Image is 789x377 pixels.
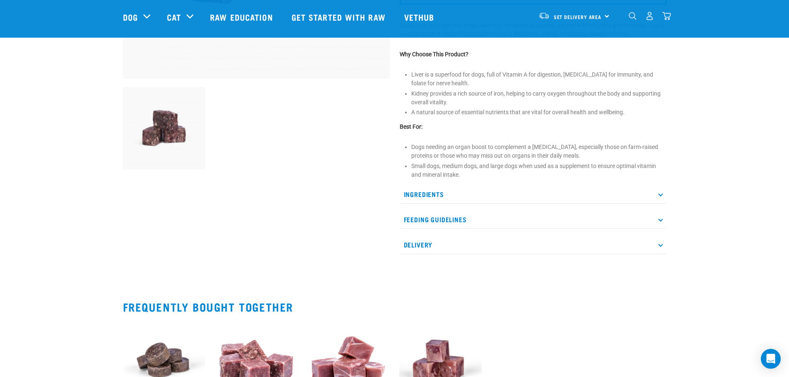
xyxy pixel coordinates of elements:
[411,89,666,107] li: Kidney provides a rich source of iron, helping to carry oxygen throughout the body and supporting...
[123,300,666,313] h2: Frequently bought together
[411,70,666,88] li: Liver is a superfood for dogs, full of Vitamin A for digestion, [MEDICAL_DATA] for immunity, and ...
[662,12,671,20] img: home-icon@2x.png
[538,12,550,19] img: van-moving.png
[400,210,666,229] p: Feeding Guidelines
[761,349,781,369] div: Open Intercom Messenger
[400,51,468,58] strong: Why Choose This Product?
[400,123,422,130] strong: Best For:
[123,11,138,23] a: Dog
[411,162,666,179] li: Small dogs, medium dogs, and large dogs when used as a supplement to ensure optimal vitamin and m...
[645,12,654,20] img: user.png
[396,0,445,34] a: Vethub
[554,15,602,18] span: Set Delivery Area
[411,143,666,160] li: Dogs needing an organ boost to complement a [MEDICAL_DATA], especially those on farm-raised prote...
[629,12,637,20] img: home-icon-1@2x.png
[202,0,283,34] a: Raw Education
[283,0,396,34] a: Get started with Raw
[400,185,666,204] p: Ingredients
[411,108,666,117] li: A natural source of essential nutrients that are vital for overall health and wellbeing.
[167,11,181,23] a: Cat
[123,87,205,169] img: Wild Organ Mix
[400,235,666,254] p: Delivery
